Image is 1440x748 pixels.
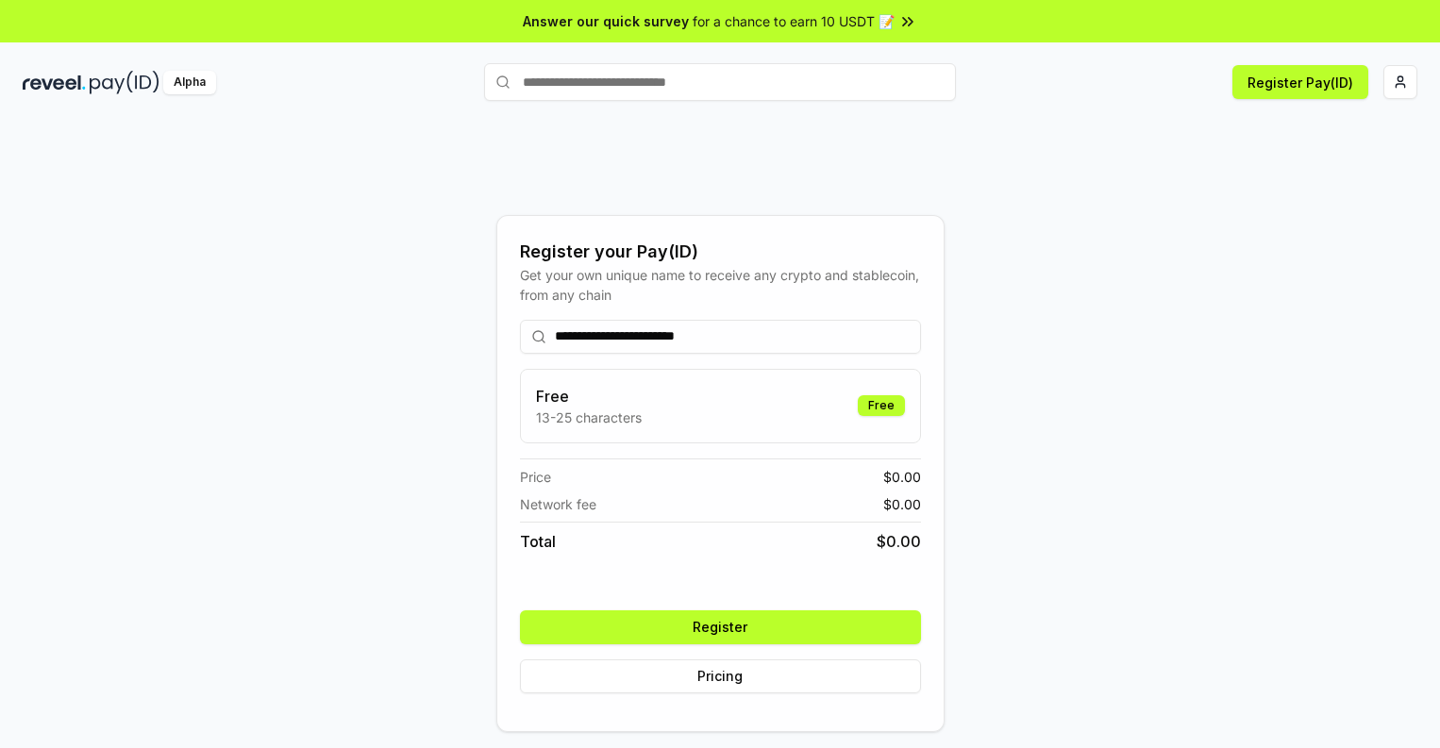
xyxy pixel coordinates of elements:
[536,407,642,427] p: 13-25 characters
[520,659,921,693] button: Pricing
[520,239,921,265] div: Register your Pay(ID)
[877,530,921,553] span: $ 0.00
[883,467,921,487] span: $ 0.00
[520,467,551,487] span: Price
[90,71,159,94] img: pay_id
[883,494,921,514] span: $ 0.00
[520,265,921,305] div: Get your own unique name to receive any crypto and stablecoin, from any chain
[520,610,921,644] button: Register
[520,530,556,553] span: Total
[523,11,689,31] span: Answer our quick survey
[23,71,86,94] img: reveel_dark
[1232,65,1368,99] button: Register Pay(ID)
[520,494,596,514] span: Network fee
[163,71,216,94] div: Alpha
[858,395,905,416] div: Free
[536,385,642,407] h3: Free
[693,11,895,31] span: for a chance to earn 10 USDT 📝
